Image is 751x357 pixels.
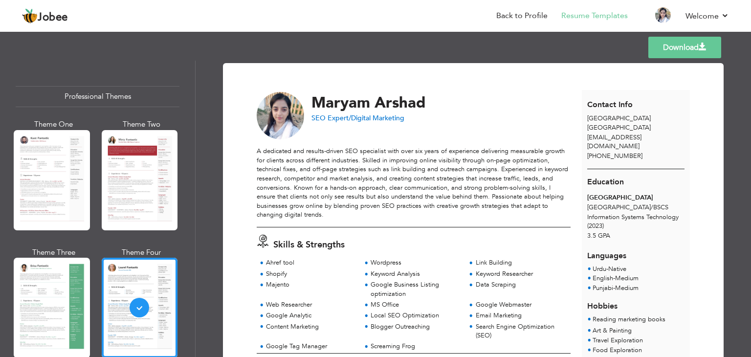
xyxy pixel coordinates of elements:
[266,258,355,268] div: Ahref tool
[587,123,651,132] span: [GEOGRAPHIC_DATA]
[266,322,355,332] div: Content Marketing
[22,8,68,24] a: Jobee
[371,280,460,298] div: Google Business Listing optimization
[587,193,685,202] div: [GEOGRAPHIC_DATA]
[593,326,632,335] span: Art & Painting
[593,336,643,345] span: Travel Exploration
[593,346,642,355] span: Food Exploration
[311,92,370,113] span: Maryam
[476,311,565,320] div: Email Marketing
[587,114,651,123] span: [GEOGRAPHIC_DATA]
[104,119,180,130] div: Theme Two
[16,247,92,258] div: Theme Three
[371,269,460,279] div: Keyword Analysis
[16,86,179,107] div: Professional Themes
[593,315,665,324] span: Reading marketing books
[587,133,641,151] span: [EMAIL_ADDRESS][DOMAIN_NAME]
[606,265,608,273] span: -
[496,10,548,22] a: Back to Profile
[311,113,404,123] span: SEO Expert/Digital Marketing
[476,322,565,340] div: Search Engine Optimization (SEO)
[38,12,68,23] span: Jobee
[587,177,624,187] span: Education
[648,37,721,58] a: Download
[371,342,460,351] div: Screaming Frog
[587,152,642,160] span: [PHONE_NUMBER]
[587,213,679,222] span: Information Systems Technology
[266,280,355,290] div: Majento
[257,92,305,140] img: No image
[587,243,626,262] span: Languages
[476,269,565,279] div: Keyword Researcher
[375,92,426,113] span: Arshad
[371,258,460,268] div: Wordpress
[655,7,671,23] img: Profile Img
[613,284,615,292] span: -
[685,10,729,22] a: Welcome
[613,274,615,283] span: -
[266,300,355,310] div: Web Researcher
[22,8,38,24] img: jobee.io
[371,300,460,310] div: MS Office
[593,265,606,273] span: Urdu
[587,203,668,212] span: [GEOGRAPHIC_DATA] BSCS
[104,247,180,258] div: Theme Four
[593,274,613,283] span: English
[593,265,626,274] li: Native
[651,203,653,212] span: /
[371,322,460,332] div: Blogger Outreaching
[476,258,565,268] div: Link Building
[371,311,460,320] div: Local SEO Optimization
[587,301,618,312] span: Hobbies
[587,222,604,230] span: (2023)
[587,99,633,110] span: Contact Info
[16,119,92,130] div: Theme One
[266,269,355,279] div: Shopify
[593,284,639,293] li: Medium
[561,10,628,22] a: Resume Templates
[587,231,610,240] span: 3.5 GPA
[266,311,355,320] div: Google Analytic
[257,147,571,220] div: A dedicated and results-driven SEO specialist with over six years of experience delivering measur...
[476,280,565,290] div: Data Scraping
[266,342,355,351] div: Google Tag Manager
[593,284,613,292] span: Punjabi
[476,300,565,310] div: Google Webmaster
[273,239,345,251] span: Skills & Strengths
[593,274,639,284] li: Medium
